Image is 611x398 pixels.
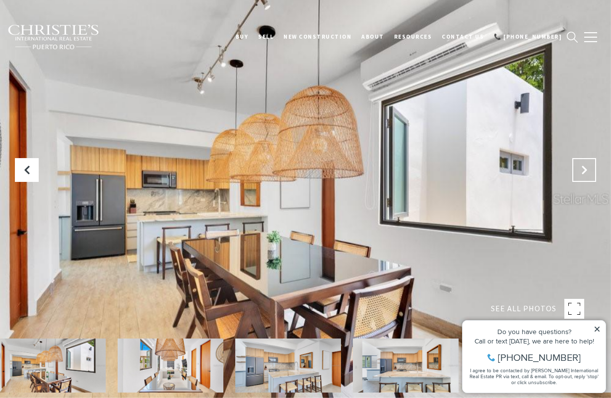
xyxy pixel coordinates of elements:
[12,61,141,80] span: I agree to be contacted by [PERSON_NAME] International Real Estate PR via text, call & email. To ...
[283,33,351,40] span: New Construction
[353,339,459,393] img: 1902 CALLE CACIQUE
[278,24,356,49] a: New Construction
[567,32,578,43] a: search
[389,24,437,49] a: Resources
[15,158,39,182] button: Previous Slide
[494,33,562,40] span: 📞 [PHONE_NUMBER]
[253,24,278,49] a: SELL
[7,24,100,50] img: Christie's International Real Estate black text logo
[118,339,223,393] img: 1902 CALLE CACIQUE
[491,302,556,315] span: SEE ALL PHOTOS
[10,22,143,29] div: Do you have questions?
[356,24,389,49] a: About
[41,47,124,57] span: [PHONE_NUMBER]
[235,339,341,393] img: 1902 CALLE CACIQUE
[572,158,596,182] button: Next Slide
[231,24,254,49] a: BUY
[442,33,484,40] span: Contact Us
[10,32,143,39] div: Call or text [DATE], we are here to help!
[489,24,567,49] a: call 9393373000
[578,23,604,52] button: button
